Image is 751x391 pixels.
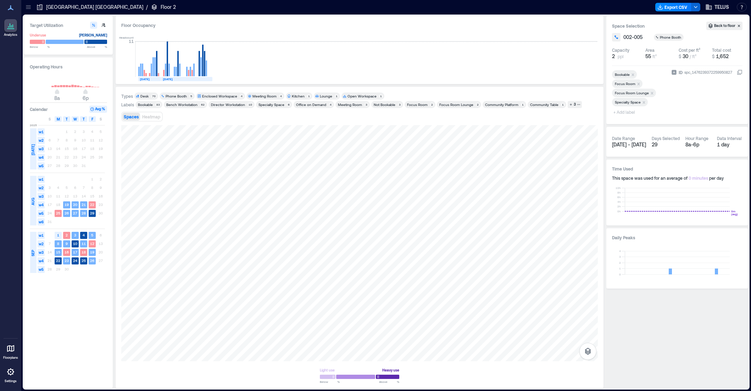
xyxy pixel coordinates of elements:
div: 6 [287,102,291,107]
span: 55 [645,53,651,59]
div: 4 [239,94,244,98]
span: w3 [38,249,45,256]
span: w3 [38,193,45,200]
tspan: 2 [619,261,621,264]
div: Focus Room [615,81,635,86]
span: w5 [38,266,45,273]
span: [DATE] - [DATE] [612,141,646,147]
text: 4 [83,233,85,237]
button: 3 [568,101,582,108]
h3: Daily Peaks [612,234,742,241]
span: w5 [38,162,45,169]
div: Remove Specialty Space [641,100,648,105]
text: 16 [65,250,69,254]
text: 25 [82,258,86,263]
span: 1,652 [716,53,729,59]
div: Remove Bookable [630,72,637,77]
div: Focus Room [407,102,428,107]
div: Open Workspace [347,94,377,99]
div: Area [645,47,655,53]
div: 70 [151,94,157,98]
tspan: 8h [617,191,621,194]
span: $ [712,54,714,59]
div: 62 [200,102,206,107]
div: Community Table [530,102,558,107]
span: S [100,116,102,122]
button: 002-005 [623,34,651,41]
div: 83 [155,102,161,107]
div: Phone Booth [166,94,187,99]
p: [GEOGRAPHIC_DATA] [GEOGRAPHIC_DATA] [46,4,143,11]
tspan: 10h [616,186,621,190]
span: w2 [38,240,45,247]
text: 3 [74,233,76,237]
span: SEP [30,250,36,256]
span: T [83,116,85,122]
div: Underuse [30,32,46,39]
h3: Time Used [612,165,742,172]
span: Above % [379,380,399,384]
h3: Calendar [30,106,48,113]
h3: Operating Hours [30,63,107,70]
div: Meeting Room [252,94,277,99]
div: [PERSON_NAME] [79,32,107,39]
span: AUG [30,198,36,205]
div: 29 [652,141,680,148]
div: 4 [279,94,283,98]
div: 1 [307,94,311,98]
tspan: 3 [619,255,621,258]
span: w3 [38,145,45,152]
div: Hour Range [685,135,708,141]
div: Bench Workstation [166,102,198,107]
text: [DATE] [163,77,173,81]
text: 28 [82,211,86,215]
tspan: 4 [619,249,621,253]
h3: Space Selection [612,22,706,29]
div: Remove Focus Room Lounge [649,90,656,95]
div: Desk [140,94,149,99]
button: 2 ppl [612,53,642,60]
div: Specialty Space [258,102,284,107]
span: w1 [38,176,45,183]
span: ID [679,69,683,76]
span: 8a [54,95,60,101]
span: w2 [38,184,45,191]
span: ft² [652,54,657,59]
div: 2 [475,102,480,107]
span: 30 [683,53,688,59]
div: 1 day [717,141,743,148]
div: Days Selected [652,135,680,141]
div: Date Range [612,135,635,141]
tspan: 4h [617,200,621,203]
text: 26 [90,258,94,263]
div: 4 [328,102,333,107]
text: 9 [66,241,68,246]
span: 002-005 [623,34,642,41]
text: 11 [82,241,86,246]
span: Below % [320,380,340,384]
span: 0 minutes [689,175,708,180]
span: Below % [30,45,50,49]
div: Focus Room Lounge [615,90,649,95]
span: M [57,116,60,122]
div: Lounge [320,94,332,99]
div: Remove Focus Room [635,81,642,86]
text: [DATE] [140,77,150,81]
div: Light use [320,367,335,374]
div: Types [121,93,133,99]
div: Focus Room Lounge [439,102,473,107]
span: 2025 [30,123,37,127]
p: / [146,4,148,11]
div: Not Bookable [374,102,395,107]
span: W [73,116,77,122]
button: Phone Booth [654,34,692,41]
div: 1 [521,102,525,107]
div: Heavy use [382,367,399,374]
text: 23 [65,258,69,263]
text: 8 [57,241,59,246]
div: Kitchen [292,94,305,99]
a: Settings [2,363,19,385]
text: 24 [73,258,77,263]
div: 10 [247,102,253,107]
div: Floor Occupancy [121,22,598,29]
